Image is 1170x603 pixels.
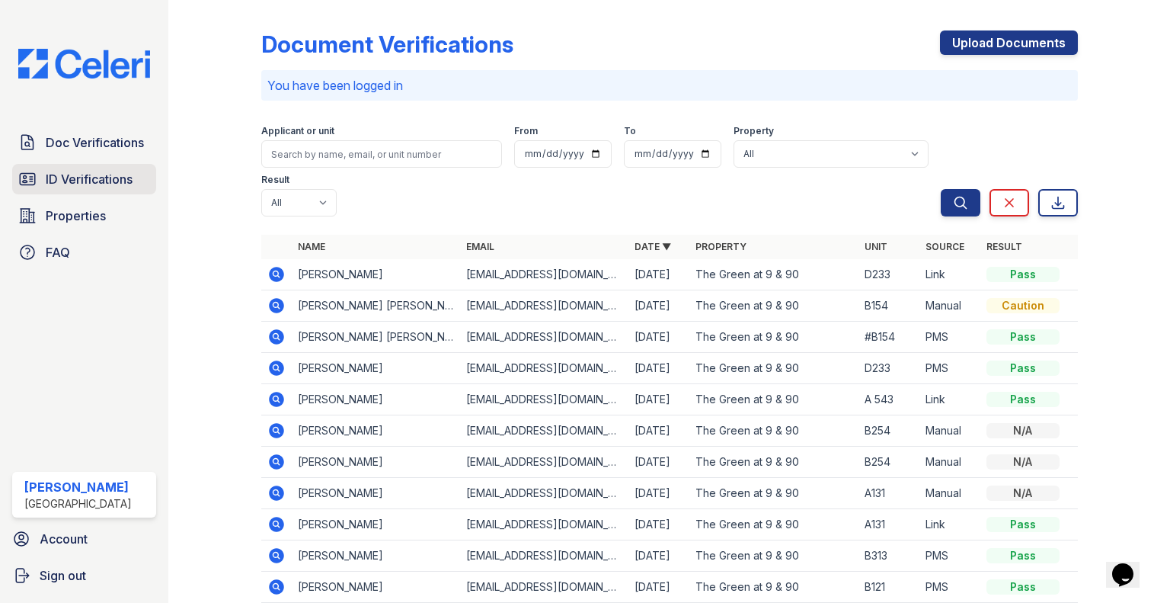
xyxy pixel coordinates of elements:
td: [PERSON_NAME] [292,384,460,415]
span: Doc Verifications [46,133,144,152]
td: [EMAIL_ADDRESS][DOMAIN_NAME] [460,259,628,290]
a: Source [925,241,964,252]
td: [DATE] [628,384,689,415]
td: PMS [919,572,980,603]
td: PMS [919,353,980,384]
td: B254 [858,447,919,478]
td: The Green at 9 & 90 [689,384,858,415]
a: FAQ [12,237,156,268]
td: [EMAIL_ADDRESS][DOMAIN_NAME] [460,322,628,353]
a: Doc Verifications [12,127,156,158]
a: Date ▼ [635,241,671,252]
span: ID Verifications [46,170,133,188]
td: [PERSON_NAME] [292,572,460,603]
td: PMS [919,322,980,353]
td: [DATE] [628,509,689,540]
td: Manual [919,290,980,322]
iframe: chat widget [1106,542,1155,588]
div: [GEOGRAPHIC_DATA] [24,496,132,512]
td: [PERSON_NAME] [292,540,460,572]
input: Search by name, email, or unit number [261,140,502,168]
td: The Green at 9 & 90 [689,509,858,540]
td: A 543 [858,384,919,415]
p: You have been logged in [267,76,1072,95]
td: [DATE] [628,540,689,572]
td: [PERSON_NAME] [292,509,460,540]
td: [PERSON_NAME] [292,415,460,447]
td: [DATE] [628,415,689,447]
a: Unit [865,241,887,252]
td: [DATE] [628,322,689,353]
a: Sign out [6,560,162,591]
td: [EMAIL_ADDRESS][DOMAIN_NAME] [460,447,628,478]
span: Account [40,530,88,548]
td: The Green at 9 & 90 [689,415,858,447]
td: [PERSON_NAME] [PERSON_NAME] [292,290,460,322]
td: [PERSON_NAME] [292,259,460,290]
td: Manual [919,447,980,478]
td: The Green at 9 & 90 [689,572,858,603]
td: [EMAIL_ADDRESS][DOMAIN_NAME] [460,415,628,447]
a: Properties [12,200,156,231]
td: #B154 [858,322,919,353]
td: [EMAIL_ADDRESS][DOMAIN_NAME] [460,572,628,603]
td: Link [919,259,980,290]
div: N/A [986,486,1060,501]
td: B121 [858,572,919,603]
td: B254 [858,415,919,447]
td: The Green at 9 & 90 [689,353,858,384]
a: Email [466,241,494,252]
td: [EMAIL_ADDRESS][DOMAIN_NAME] [460,384,628,415]
div: Pass [986,579,1060,595]
td: [DATE] [628,478,689,509]
div: Pass [986,517,1060,532]
td: [DATE] [628,353,689,384]
a: Upload Documents [940,30,1078,55]
label: Applicant or unit [261,125,334,137]
div: Caution [986,298,1060,313]
a: Result [986,241,1022,252]
td: [PERSON_NAME] [PERSON_NAME] [292,322,460,353]
td: D233 [858,353,919,384]
a: Name [298,241,325,252]
td: [EMAIL_ADDRESS][DOMAIN_NAME] [460,478,628,509]
td: [EMAIL_ADDRESS][DOMAIN_NAME] [460,509,628,540]
label: To [624,125,636,137]
td: B313 [858,540,919,572]
div: Document Verifications [261,30,513,58]
td: [DATE] [628,572,689,603]
div: Pass [986,548,1060,563]
a: ID Verifications [12,164,156,194]
td: The Green at 9 & 90 [689,447,858,478]
td: [DATE] [628,290,689,322]
img: CE_Logo_Blue-a8612792a0a2168367f1c8372b55b34899dd931a85d93a1a3d3e32e68fde9ad4.png [6,49,162,79]
td: B154 [858,290,919,322]
td: Manual [919,415,980,447]
td: [PERSON_NAME] [292,447,460,478]
td: The Green at 9 & 90 [689,540,858,572]
a: Account [6,524,162,554]
td: [EMAIL_ADDRESS][DOMAIN_NAME] [460,353,628,384]
td: D233 [858,259,919,290]
td: Link [919,509,980,540]
td: [PERSON_NAME] [292,353,460,384]
a: Property [695,241,746,252]
td: The Green at 9 & 90 [689,290,858,322]
div: N/A [986,454,1060,470]
td: The Green at 9 & 90 [689,322,858,353]
div: Pass [986,392,1060,407]
td: The Green at 9 & 90 [689,478,858,509]
td: [EMAIL_ADDRESS][DOMAIN_NAME] [460,290,628,322]
div: Pass [986,267,1060,282]
td: The Green at 9 & 90 [689,259,858,290]
span: FAQ [46,243,70,261]
span: Properties [46,207,106,225]
div: N/A [986,423,1060,438]
td: [DATE] [628,259,689,290]
td: [PERSON_NAME] [292,478,460,509]
td: A131 [858,509,919,540]
td: PMS [919,540,980,572]
td: A131 [858,478,919,509]
label: Result [261,174,289,186]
